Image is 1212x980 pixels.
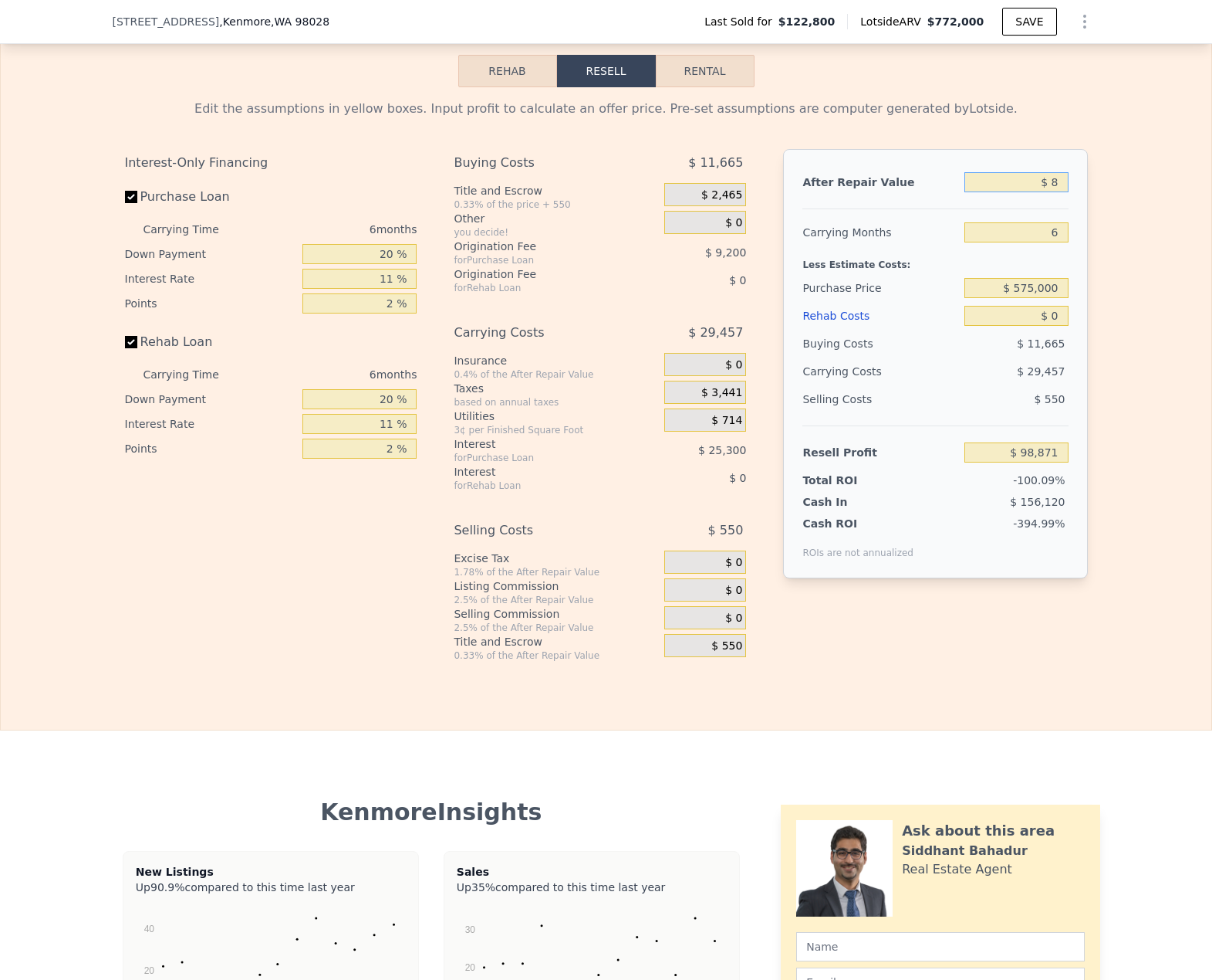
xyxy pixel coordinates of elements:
div: Title and Escrow [454,183,658,198]
div: 6 months [250,362,417,387]
span: 90.9% [150,881,184,894]
div: Interest [454,436,626,452]
div: Interest Rate [125,412,297,436]
div: Buying Costs [454,149,626,177]
span: $ 9,200 [705,246,746,259]
label: Purchase Loan [125,183,297,211]
text: 20 [143,965,154,976]
span: $ 714 [711,414,742,428]
div: Insurance [454,353,658,368]
span: $ 3,441 [701,386,742,400]
text: 30 [464,924,475,935]
div: Rehab Costs [802,302,958,330]
div: 3¢ per Finished Square Foot [454,424,658,436]
div: Siddhant Bahadur [902,842,1028,860]
span: $ 11,665 [1017,337,1065,350]
input: Rehab Loan [125,336,137,348]
div: Points [125,436,297,461]
div: Origination Fee [454,266,626,282]
button: SAVE [1002,8,1056,36]
span: , Kenmore [219,14,329,29]
label: Rehab Loan [125,328,297,356]
div: Interest Rate [125,266,297,291]
div: Kenmore Insights [125,799,738,826]
span: [STREET_ADDRESS] [113,14,220,29]
div: Title and Escrow [454,634,658,649]
div: 6 months [250,217,417,242]
div: Excise Tax [454,551,658,566]
div: Buying Costs [802,330,958,358]
div: Origination Fee [454,239,626,254]
div: 0.4% of the After Repair Value [454,368,658,381]
span: $ 29,457 [1017,365,1065,378]
div: Edit the assumptions in yellow boxes. Input profit to calculate an offer price. Pre-set assumptio... [125,100,1088,118]
button: Rehab [458,55,557,87]
div: Carrying Time [143,362,244,387]
div: for Rehab Loan [454,480,626,492]
div: for Purchase Loan [454,452,626,464]
span: -100.09% [1013,474,1065,487]
div: 2.5% of the After Repair Value [454,594,658,606]
span: $122,800 [778,14,836,29]
div: Cash In [802,494,899,510]
div: Purchase Price [802,274,958,302]
div: you decide! [454,226,658,239]
span: Last Sold for [704,14,778,29]
div: 0.33% of the price + 550 [454,198,658,211]
div: Selling Commission [454,606,658,622]
span: $ 0 [729,472,746,484]
div: Ask about this area [902,820,1055,842]
span: , WA 98028 [271,15,329,28]
div: Carrying Costs [454,319,626,347]
text: 20 [464,962,475,973]
span: $ 550 [711,639,742,653]
div: Utilities [454,409,658,424]
div: Carrying Time [143,217,244,242]
div: for Purchase Loan [454,254,626,266]
button: Rental [656,55,755,87]
span: $ 0 [725,556,742,570]
div: Points [125,291,297,316]
span: 35% [471,881,495,894]
div: 2.5% of the After Repair Value [454,622,658,634]
div: Interest [454,464,626,480]
div: Selling Costs [454,517,626,544]
div: Taxes [454,381,658,396]
span: Lotside ARV [860,14,927,29]
div: Other [454,211,658,226]
span: $772,000 [927,15,984,28]
text: 40 [143,924,154,934]
div: Up compared to this time last year [136,880,406,889]
button: Show Options [1069,6,1100,37]
input: Name [796,932,1084,961]
input: Purchase Loan [125,191,137,203]
div: After Repair Value [802,168,958,196]
div: 0.33% of the After Repair Value [454,649,658,662]
span: $ 0 [725,584,742,598]
div: Interest-Only Financing [125,149,417,177]
div: Selling Costs [802,385,958,413]
span: $ 0 [725,216,742,230]
span: $ 550 [708,517,744,544]
div: New Listings [136,864,406,880]
div: for Rehab Loan [454,282,626,294]
div: based on annual taxes [454,396,658,409]
span: $ 550 [1034,393,1065,405]
div: Total ROI [802,473,899,488]
div: 1.78% of the After Repair Value [454,566,658,578]
div: Sales [457,864,727,880]
div: Down Payment [125,242,297,266]
div: Up compared to this time last year [457,880,727,889]
span: $ 2,465 [701,188,742,202]
div: Less Estimate Costs: [802,246,1068,274]
div: Real Estate Agent [902,860,1012,879]
span: $ 0 [729,274,746,287]
div: Carrying Months [802,219,958,246]
div: Carrying Costs [802,358,899,385]
button: Resell [557,55,656,87]
div: Listing Commission [454,578,658,594]
span: $ 0 [725,612,742,626]
div: Resell Profit [802,439,958,466]
span: -394.99% [1013,517,1065,530]
div: Down Payment [125,387,297,412]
